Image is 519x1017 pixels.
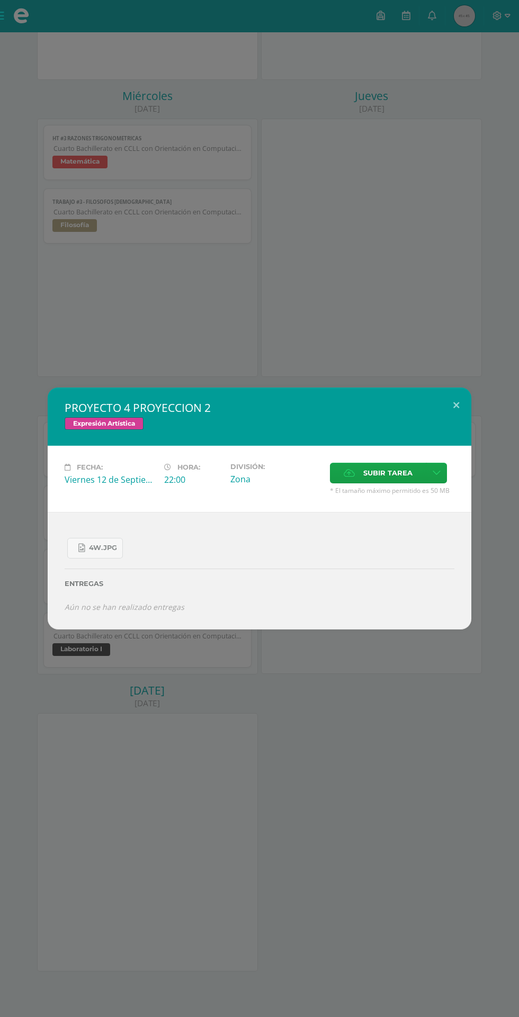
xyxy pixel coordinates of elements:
i: Aún no se han realizado entregas [65,602,184,612]
span: * El tamaño máximo permitido es 50 MB [330,486,454,495]
a: 4W.jpg [67,538,123,559]
span: Hora: [177,463,200,471]
div: 22:00 [164,474,222,485]
div: Viernes 12 de Septiembre [65,474,156,485]
h2: PROYECTO 4 PROYECCION 2 [65,400,454,415]
label: Entregas [65,580,454,588]
span: Expresión Artística [65,417,144,430]
div: Zona [230,473,321,485]
span: 4W.jpg [89,544,117,552]
span: Subir tarea [363,463,413,483]
label: División: [230,463,321,471]
button: Close (Esc) [441,388,471,424]
span: Fecha: [77,463,103,471]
